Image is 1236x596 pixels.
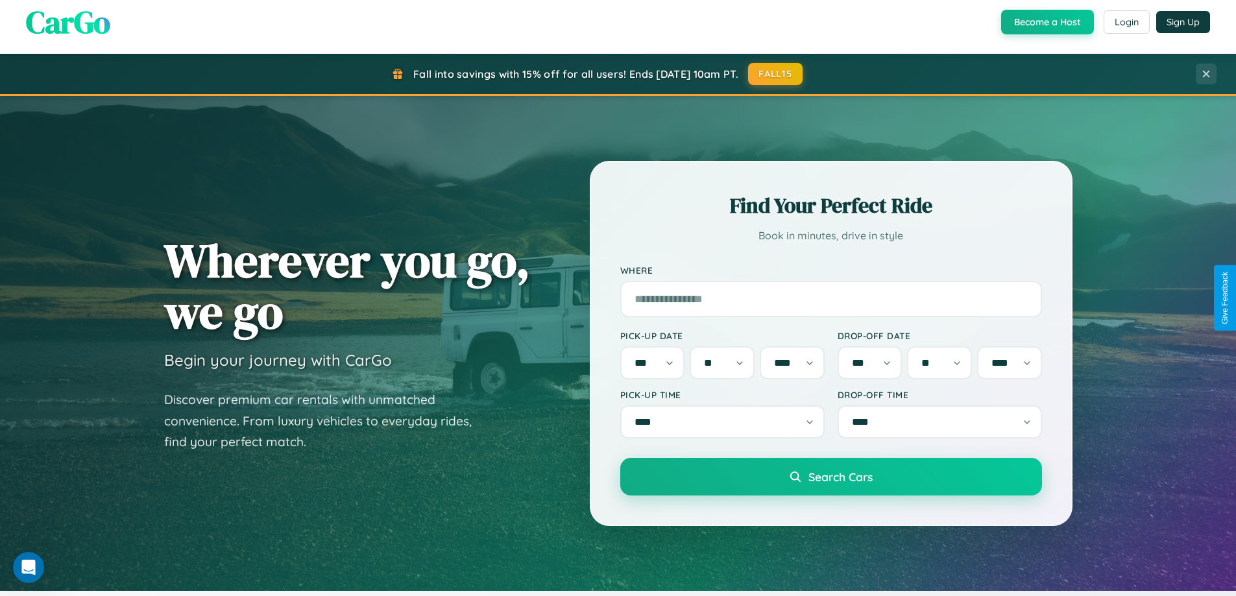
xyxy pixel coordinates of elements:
iframe: Intercom live chat [13,552,44,583]
span: Fall into savings with 15% off for all users! Ends [DATE] 10am PT. [413,67,738,80]
p: Discover premium car rentals with unmatched convenience. From luxury vehicles to everyday rides, ... [164,389,489,453]
h3: Begin your journey with CarGo [164,350,392,370]
label: Drop-off Date [838,330,1042,341]
button: Sign Up [1156,11,1210,33]
button: Login [1104,10,1150,34]
button: Search Cars [620,458,1042,495]
button: FALL15 [748,63,803,85]
label: Pick-up Time [620,389,825,400]
p: Book in minutes, drive in style [620,226,1042,245]
div: Give Feedback [1220,272,1230,324]
label: Where [620,265,1042,276]
h2: Find Your Perfect Ride [620,191,1042,220]
button: Become a Host [1001,10,1094,34]
label: Drop-off Time [838,389,1042,400]
span: Search Cars [808,470,873,484]
h1: Wherever you go, we go [164,235,530,337]
span: CarGo [26,1,110,43]
label: Pick-up Date [620,330,825,341]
